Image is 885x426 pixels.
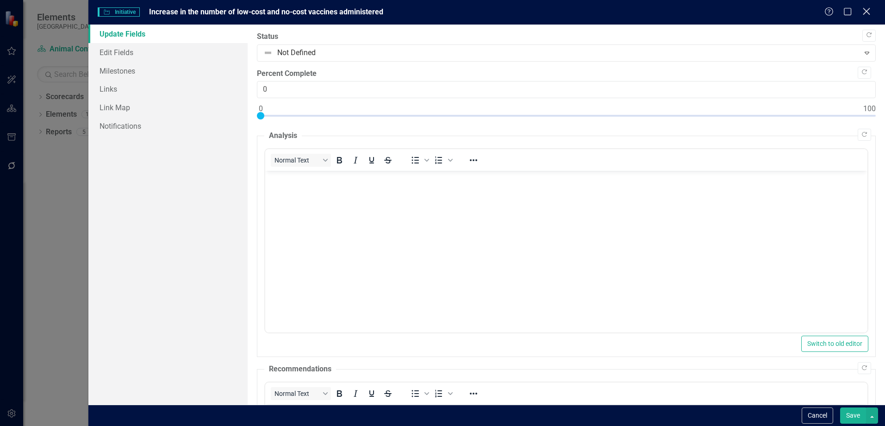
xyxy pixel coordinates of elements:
iframe: Rich Text Area [265,171,867,332]
div: Bullet list [407,387,430,400]
legend: Analysis [264,131,302,141]
a: Update Fields [88,25,248,43]
button: Italic [348,154,363,167]
div: Numbered list [431,154,454,167]
button: Reveal or hide additional toolbar items [466,154,481,167]
span: Initiative [98,7,139,17]
button: Save [840,407,866,424]
div: Numbered list [431,387,454,400]
a: Notifications [88,117,248,135]
span: Normal Text [274,390,320,397]
button: Strikethrough [380,387,396,400]
label: Percent Complete [257,69,876,79]
a: Link Map [88,98,248,117]
button: Block Normal Text [271,387,331,400]
button: Underline [364,387,380,400]
button: Underline [364,154,380,167]
button: Bold [331,387,347,400]
label: Status [257,31,876,42]
a: Links [88,80,248,98]
button: Switch to old editor [801,336,868,352]
button: Italic [348,387,363,400]
legend: Recommendations [264,364,336,375]
button: Block Normal Text [271,154,331,167]
a: Edit Fields [88,43,248,62]
button: Strikethrough [380,154,396,167]
span: Normal Text [274,157,320,164]
button: Reveal or hide additional toolbar items [466,387,481,400]
div: Bullet list [407,154,430,167]
button: Bold [331,154,347,167]
button: Cancel [802,407,833,424]
a: Milestones [88,62,248,80]
span: Increase in the number of low-cost and no-cost vaccines administered [149,7,383,16]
